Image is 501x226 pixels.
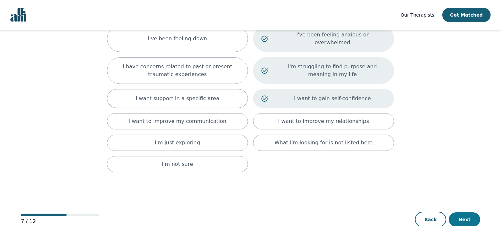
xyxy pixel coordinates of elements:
p: I've been feeling down [148,35,207,43]
button: Get Matched [442,8,491,22]
p: I'm just exploring [155,139,200,147]
p: I want support in a specific area [136,95,220,102]
a: Our Therapists [401,11,434,19]
p: What I'm looking for is not listed here [275,139,373,147]
p: I'm struggling to find purpose and meaning in my life [279,63,386,78]
p: I've been feeling anxious or overwhelmed [279,31,386,47]
p: I have concerns related to past or present traumatic experiences [115,63,240,78]
img: alli logo [10,8,26,22]
p: I want to improve my communication [129,117,226,125]
p: I want to improve my relationships [278,117,369,125]
span: Our Therapists [401,12,434,18]
p: I'm not sure [162,160,193,168]
p: I want to gain self-confidence [279,95,386,102]
p: 7 / 12 [21,218,99,225]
